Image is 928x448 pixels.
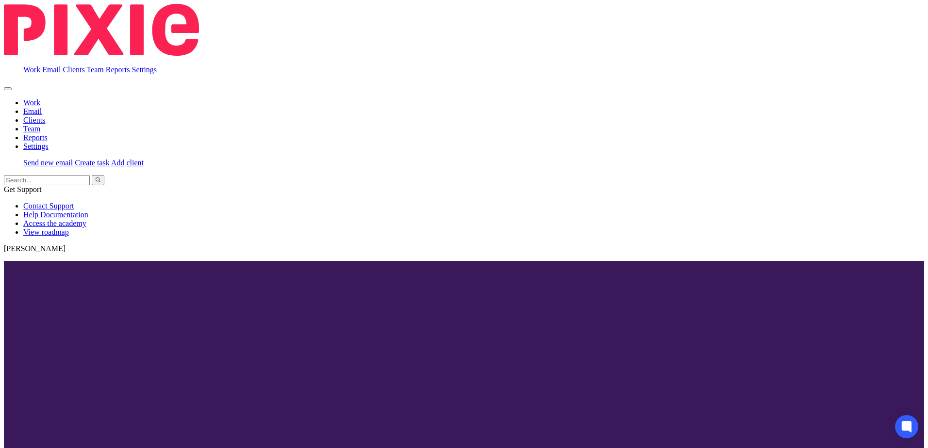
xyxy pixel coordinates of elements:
[4,185,42,193] span: Get Support
[23,107,42,115] a: Email
[4,244,924,253] p: [PERSON_NAME]
[23,98,40,107] a: Work
[23,228,69,236] a: View roadmap
[23,116,45,124] a: Clients
[111,159,144,167] a: Add client
[132,65,157,74] a: Settings
[4,175,90,185] input: Search
[23,159,73,167] a: Send new email
[23,125,40,133] a: Team
[86,65,103,74] a: Team
[23,202,74,210] a: Contact Support
[75,159,110,167] a: Create task
[23,219,86,227] a: Access the academy
[23,142,49,150] a: Settings
[23,133,48,142] a: Reports
[92,175,104,185] button: Search
[23,65,40,74] a: Work
[106,65,130,74] a: Reports
[42,65,61,74] a: Email
[63,65,84,74] a: Clients
[23,210,88,219] a: Help Documentation
[4,4,199,56] img: Pixie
